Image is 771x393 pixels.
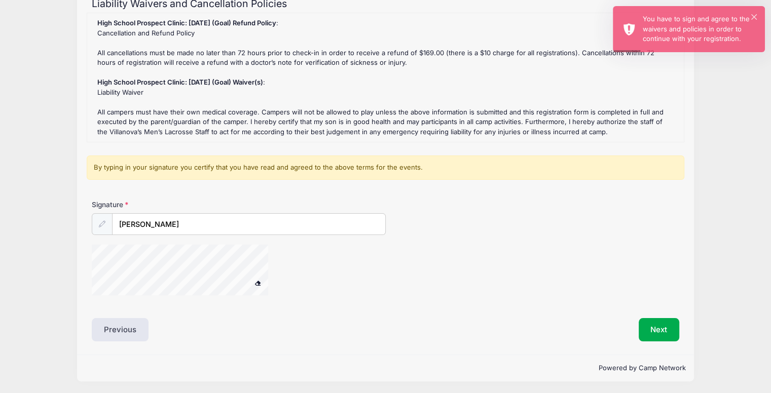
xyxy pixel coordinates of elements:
div: : Cancellation and Refund Policy All cancellations must be made no later than 72 hours prior to c... [92,18,679,137]
button: Previous [92,318,149,341]
strong: High School Prospect Clinic: [DATE] (Goal) Refund Policy [97,19,276,27]
p: Powered by Camp Network [85,363,686,373]
button: × [751,14,757,20]
label: Signature [92,200,239,210]
div: You have to sign and agree to the waivers and policies in order to continue with your registration. [643,14,757,44]
strong: High School Prospect Clinic: [DATE] (Goal) Waiver(s) [97,78,263,86]
button: Next [639,318,680,341]
div: By typing in your signature you certify that you have read and agreed to the above terms for the ... [87,155,684,180]
input: Enter first and last name [112,213,386,235]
